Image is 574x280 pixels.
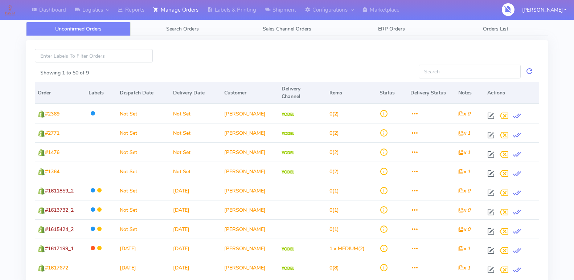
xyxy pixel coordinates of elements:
[40,69,89,77] label: Showing 1 to 50 of 9
[458,187,470,194] i: x 0
[170,258,221,277] td: [DATE]
[221,162,279,181] td: [PERSON_NAME]
[86,82,116,104] th: Labels
[170,219,221,239] td: [DATE]
[55,25,102,32] span: Unconfirmed Orders
[329,245,358,252] span: 1 x MEDIUM
[166,25,199,32] span: Search Orders
[458,130,470,137] i: x 1
[329,207,332,214] span: 0
[45,226,74,233] span: #1615424_2
[282,132,294,135] img: Yodel
[329,130,339,137] span: (2)
[170,200,221,219] td: [DATE]
[45,264,68,271] span: #1617672
[26,22,548,36] ul: Tabs
[282,113,294,116] img: Yodel
[170,142,221,162] td: Not Set
[327,82,377,104] th: Items
[221,104,279,123] td: [PERSON_NAME]
[45,149,60,156] span: #1476
[45,245,74,252] span: #1617199_1
[117,82,171,104] th: Dispatch Date
[329,264,332,271] span: 0
[221,82,279,104] th: Customer
[221,200,279,219] td: [PERSON_NAME]
[45,110,60,117] span: #2369
[329,149,332,156] span: 0
[282,151,294,155] img: Yodel
[407,82,455,104] th: Delivery Status
[483,25,508,32] span: Orders List
[221,258,279,277] td: [PERSON_NAME]
[484,82,539,104] th: Actions
[378,25,405,32] span: ERP Orders
[329,130,332,137] span: 0
[329,168,339,175] span: (2)
[221,142,279,162] td: [PERSON_NAME]
[221,239,279,258] td: [PERSON_NAME]
[117,162,171,181] td: Not Set
[458,245,470,252] i: x 1
[458,207,470,214] i: x 0
[517,3,572,17] button: [PERSON_NAME]
[282,170,294,174] img: Yodel
[377,82,407,104] th: Status
[329,264,339,271] span: (8)
[170,104,221,123] td: Not Set
[170,239,221,258] td: [DATE]
[458,168,470,175] i: x 1
[329,207,339,214] span: (1)
[45,168,60,175] span: #1364
[329,187,332,194] span: 0
[221,123,279,142] td: [PERSON_NAME]
[117,219,171,239] td: Not Set
[329,110,332,117] span: 0
[458,226,470,233] i: x 0
[170,82,221,104] th: Delivery Date
[282,267,294,270] img: Yodel
[35,49,153,62] input: Enter Labels To Filter Orders
[329,226,332,233] span: 0
[117,123,171,142] td: Not Set
[458,149,470,156] i: x 1
[117,181,171,200] td: Not Set
[455,82,484,104] th: Notes
[329,187,339,194] span: (1)
[170,181,221,200] td: [DATE]
[329,226,339,233] span: (1)
[263,25,311,32] span: Sales Channel Orders
[282,247,294,251] img: Yodel
[45,207,74,214] span: #1613732_2
[329,149,339,156] span: (2)
[170,123,221,142] td: Not Set
[117,258,171,277] td: [DATE]
[329,110,339,117] span: (2)
[221,219,279,239] td: [PERSON_NAME]
[117,200,171,219] td: Not Set
[419,65,521,78] input: Search
[279,82,327,104] th: Delivery Channel
[221,181,279,200] td: [PERSON_NAME]
[117,239,171,258] td: [DATE]
[170,162,221,181] td: Not Set
[35,82,86,104] th: Order
[458,110,470,117] i: x 0
[117,104,171,123] td: Not Set
[458,264,470,271] i: x 1
[117,142,171,162] td: Not Set
[45,187,74,194] span: #1611859_2
[329,168,332,175] span: 0
[45,130,60,137] span: #2771
[329,245,365,252] span: (2)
